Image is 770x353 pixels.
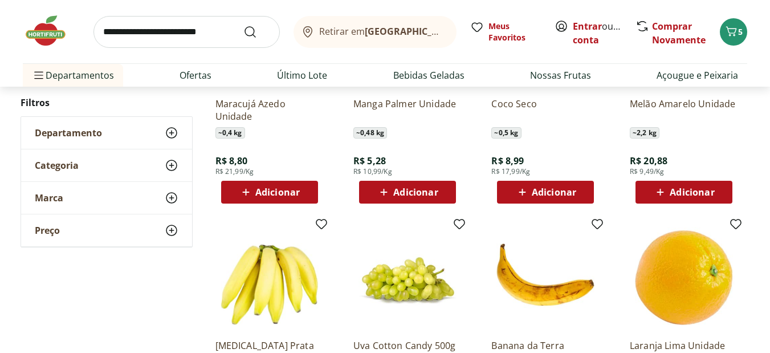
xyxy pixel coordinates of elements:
button: Submit Search [243,25,271,39]
b: [GEOGRAPHIC_DATA]/[GEOGRAPHIC_DATA] [365,25,557,38]
img: Laranja Lima Unidade [630,222,738,330]
img: Banana da Terra Unidade [491,222,600,330]
button: Categoria [21,149,192,181]
button: Retirar em[GEOGRAPHIC_DATA]/[GEOGRAPHIC_DATA] [294,16,457,48]
span: R$ 20,88 [630,155,667,167]
button: Adicionar [221,181,318,204]
img: Hortifruti [23,14,80,48]
a: Açougue e Peixaria [657,68,738,82]
a: Melão Amarelo Unidade [630,98,738,123]
span: Adicionar [255,188,300,197]
button: Preço [21,214,192,246]
a: Bebidas Geladas [393,68,465,82]
a: Nossas Frutas [530,68,591,82]
button: Departamento [21,117,192,149]
span: R$ 8,99 [491,155,524,167]
a: Criar conta [573,20,635,46]
span: Preço [35,225,60,236]
a: Coco Seco [491,98,600,123]
a: Último Lote [277,68,327,82]
span: Meus Favoritos [488,21,541,43]
span: R$ 8,80 [215,155,248,167]
button: Carrinho [720,18,747,46]
input: search [93,16,280,48]
span: ~ 2,2 kg [630,127,659,139]
span: 5 [738,26,743,37]
a: Comprar Novamente [652,20,706,46]
img: Banan Prata Selecionada [215,222,324,330]
span: R$ 17,99/Kg [491,167,530,176]
span: ou [573,19,624,47]
a: Maracujá Azedo Unidade [215,98,324,123]
span: ~ 0,4 kg [215,127,245,139]
span: Categoria [35,160,79,171]
span: Adicionar [532,188,576,197]
span: Marca [35,192,63,204]
button: Marca [21,182,192,214]
h2: Filtros [21,91,193,114]
button: Adicionar [635,181,732,204]
button: Adicionar [359,181,456,204]
span: ~ 0,48 kg [353,127,387,139]
button: Menu [32,62,46,89]
a: Entrar [573,20,602,33]
span: Adicionar [670,188,714,197]
span: Departamento [35,127,102,139]
a: Meus Favoritos [470,21,541,43]
img: Uva Cotton Candy 500g [353,222,462,330]
span: Adicionar [393,188,438,197]
span: Departamentos [32,62,114,89]
span: Retirar em [319,26,445,36]
button: Adicionar [497,181,594,204]
span: ~ 0,5 kg [491,127,521,139]
a: Ofertas [180,68,211,82]
span: R$ 5,28 [353,155,386,167]
a: Manga Palmer Unidade [353,98,462,123]
span: R$ 9,49/Kg [630,167,665,176]
span: R$ 10,99/Kg [353,167,392,176]
span: R$ 21,99/Kg [215,167,254,176]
